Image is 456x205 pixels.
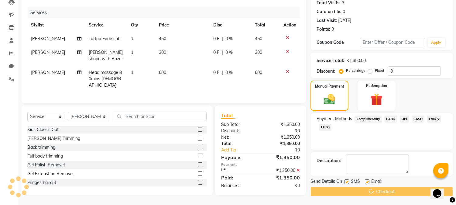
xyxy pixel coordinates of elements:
div: Balance : [217,182,261,189]
span: 0 % [225,69,233,76]
span: 0 F [213,49,219,56]
span: 600 [255,70,262,75]
span: CARD [384,116,397,123]
span: 0 F [213,69,219,76]
input: Search or Scan [114,112,207,121]
span: LUZO [319,124,331,131]
span: | [222,69,223,76]
span: Tattoo Fade cut [89,36,120,41]
div: Gel Extenstion Remove; [27,171,74,177]
div: ₹1,350.00 [261,174,305,181]
span: Total [221,112,235,119]
th: Action [280,18,300,32]
span: [PERSON_NAME] [31,50,65,55]
label: Manual Payment [315,84,344,89]
div: 0 [331,26,334,33]
button: Apply [428,38,445,47]
div: ₹0 [261,182,305,189]
span: 1 [131,36,133,41]
span: SMS [351,178,360,186]
span: [PERSON_NAME] [31,70,65,75]
div: Full body trimming [27,153,63,159]
div: Discount: [217,128,261,134]
div: Description: [317,158,341,164]
div: Coupon Code [317,39,360,46]
div: Sub Total: [217,121,261,128]
th: Service [85,18,128,32]
div: ₹1,350.00 [347,57,366,64]
span: 0 % [225,49,233,56]
span: [PERSON_NAME] shape with Razor [89,50,123,61]
input: Enter Offer / Coupon Code [360,38,425,47]
div: Total: [217,141,261,147]
th: Stylist [27,18,85,32]
div: Back trimming [27,144,55,151]
div: Net: [217,134,261,141]
span: 0 F [213,36,219,42]
div: Service Total: [317,57,344,64]
div: ₹1,350.00 [261,141,305,147]
div: ₹1,350.00 [261,154,305,161]
div: Services [28,7,304,18]
label: Fixed [375,68,384,73]
span: 1 [131,70,133,75]
span: | [222,49,223,56]
div: ₹0 [268,147,305,153]
span: Email [371,178,382,186]
div: Gel Polish Removel [27,162,65,168]
span: Complimentary [355,116,382,123]
span: 300 [159,50,166,55]
img: _cash.svg [320,93,338,106]
th: Qty [127,18,155,32]
div: [DATE] [338,17,351,24]
th: Price [155,18,210,32]
th: Disc [210,18,251,32]
label: Percentage [346,68,365,73]
span: Send Details On [310,178,342,186]
span: | [222,36,223,42]
th: Total [252,18,280,32]
span: 600 [159,70,166,75]
div: ₹1,350.00 [261,121,305,128]
div: Paid: [217,174,261,181]
div: Payments [221,162,300,167]
div: Discount: [317,68,335,75]
div: [PERSON_NAME] Trimming [27,135,80,142]
span: UPI [400,116,409,123]
label: Redemption [366,83,387,89]
div: Points: [317,26,330,33]
span: Payment Methods [317,116,352,122]
div: Last Visit: [317,17,337,24]
span: Family [427,116,441,123]
span: 0 % [225,36,233,42]
div: ₹1,350.00 [261,167,305,174]
span: [PERSON_NAME] [31,36,65,41]
div: ₹0 [261,128,305,134]
iframe: chat widget [430,181,450,199]
div: UPI [217,167,261,174]
div: Payable: [217,154,261,161]
img: _gift.svg [367,92,386,107]
div: Kids Classic Cut [27,127,59,133]
div: ₹1,350.00 [261,134,305,141]
div: Card on file: [317,9,341,15]
span: 300 [255,50,262,55]
a: Add Tip [217,147,268,153]
div: Fringes haircut [27,179,56,186]
span: CASH [412,116,425,123]
span: 1 [131,50,133,55]
div: 0 [343,9,345,15]
span: Head massage 30mins [DEMOGRAPHIC_DATA] [89,70,122,88]
span: 450 [255,36,262,41]
span: 450 [159,36,166,41]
